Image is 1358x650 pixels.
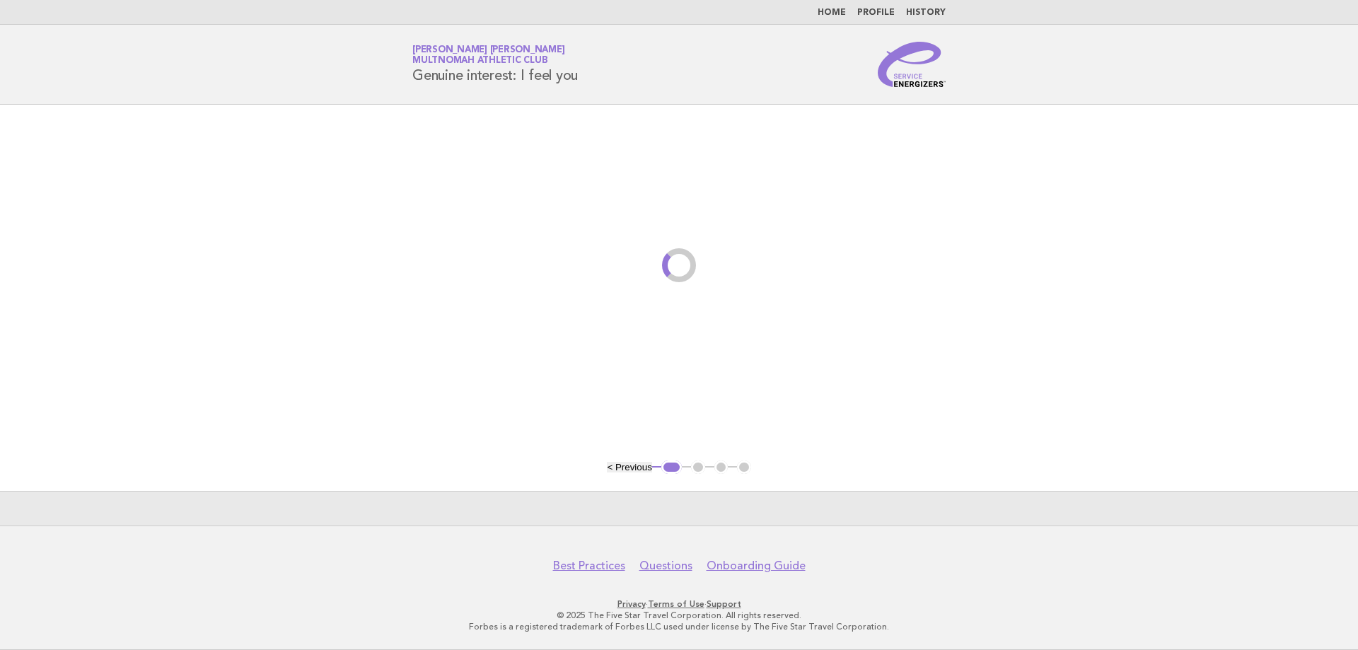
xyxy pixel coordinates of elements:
[707,559,806,573] a: Onboarding Guide
[857,8,895,17] a: Profile
[906,8,946,17] a: History
[246,610,1112,621] p: © 2025 The Five Star Travel Corporation. All rights reserved.
[412,57,547,66] span: Multnomah Athletic Club
[639,559,692,573] a: Questions
[617,599,646,609] a: Privacy
[246,598,1112,610] p: · ·
[412,46,578,83] h1: Genuine interest: I feel you
[707,599,741,609] a: Support
[412,45,564,65] a: [PERSON_NAME] [PERSON_NAME]Multnomah Athletic Club
[818,8,846,17] a: Home
[246,621,1112,632] p: Forbes is a registered trademark of Forbes LLC used under license by The Five Star Travel Corpora...
[878,42,946,87] img: Service Energizers
[553,559,625,573] a: Best Practices
[648,599,704,609] a: Terms of Use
